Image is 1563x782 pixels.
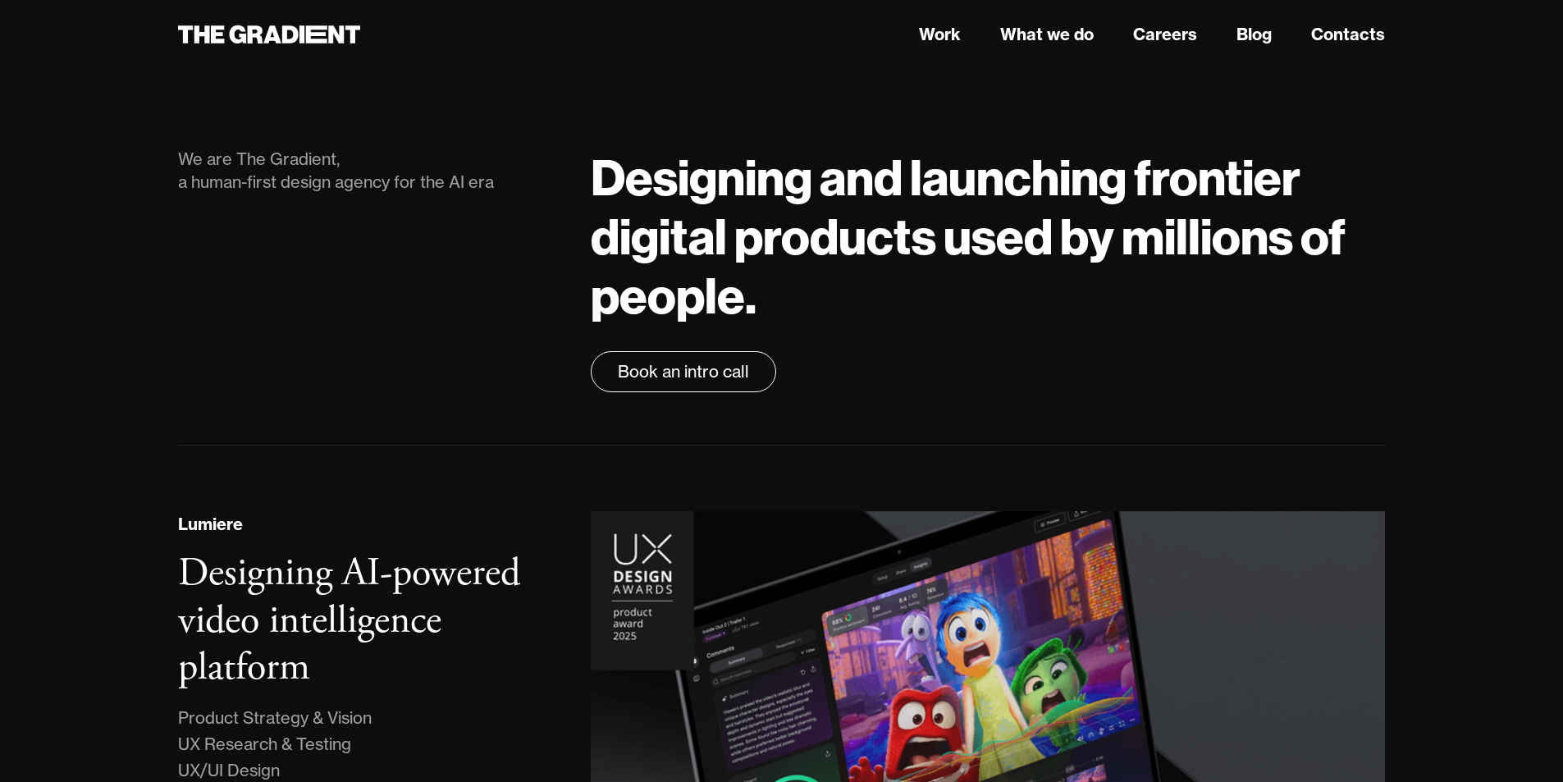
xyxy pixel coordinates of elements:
a: Contacts [1311,22,1385,47]
div: We are The Gradient, a human-first design agency for the AI era [178,148,559,194]
a: Careers [1133,22,1197,47]
h3: Designing AI-powered video intelligence platform [178,548,520,693]
a: What we do [1000,22,1094,47]
a: Blog [1236,22,1272,47]
a: Work [919,22,961,47]
div: Lumiere [178,512,243,537]
a: Book an intro call [591,351,776,392]
h1: Designing and launching frontier digital products used by millions of people. [591,148,1385,325]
